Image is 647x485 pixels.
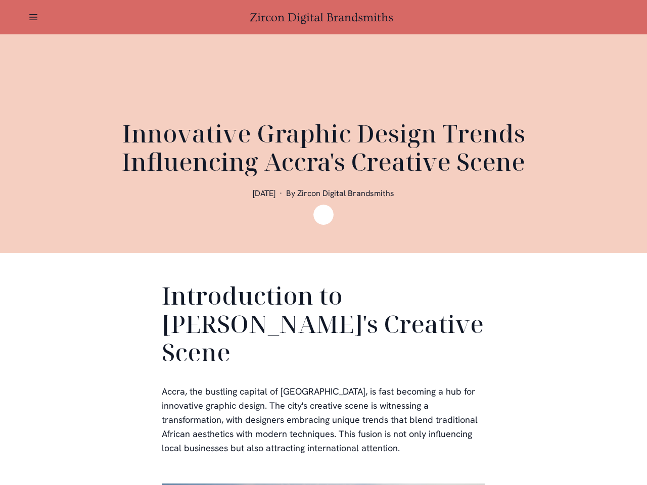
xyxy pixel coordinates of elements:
[313,205,334,225] img: Zircon Digital Brandsmiths
[81,119,566,176] h1: Innovative Graphic Design Trends Influencing Accra's Creative Scene
[253,188,275,199] span: [DATE]
[250,11,397,24] a: Zircon Digital Brandsmiths
[280,188,282,199] span: ·
[286,188,394,199] span: By Zircon Digital Brandsmiths
[162,281,485,370] h2: Introduction to [PERSON_NAME]'s Creative Scene
[162,384,485,455] p: Accra, the bustling capital of [GEOGRAPHIC_DATA], is fast becoming a hub for innovative graphic d...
